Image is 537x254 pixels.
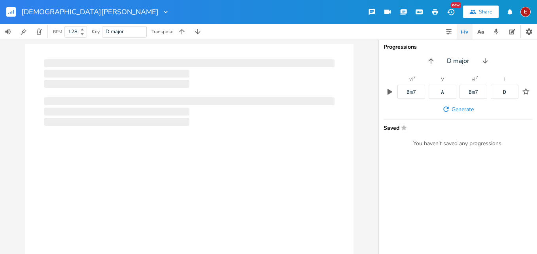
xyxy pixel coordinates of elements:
[407,89,416,95] div: Bm7
[452,106,474,113] span: Generate
[463,6,499,18] button: Share
[479,8,492,15] div: Share
[504,77,505,82] div: I
[106,28,124,35] span: D major
[441,77,444,82] div: V
[384,44,532,50] div: Progressions
[441,89,444,95] div: A
[439,102,477,116] button: Generate
[520,3,531,21] button: E
[476,76,478,80] sup: 7
[384,125,528,131] span: Saved
[451,2,461,8] div: New
[151,29,173,34] div: Transpose
[53,30,62,34] div: BPM
[443,5,459,19] button: New
[413,76,416,80] sup: 7
[503,89,506,95] div: D
[21,8,159,15] span: [DEMOGRAPHIC_DATA][PERSON_NAME]
[520,7,531,17] div: ECMcCready
[92,29,100,34] div: Key
[409,77,413,82] div: vi
[447,57,469,66] span: D major
[384,140,532,147] div: You haven't saved any progressions.
[469,89,478,95] div: Bm7
[472,77,475,82] div: vi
